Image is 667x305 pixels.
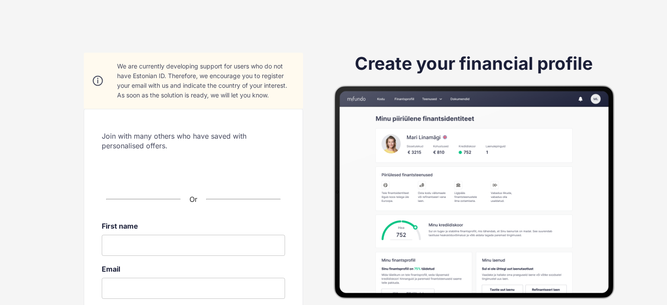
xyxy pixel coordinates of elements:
span: Join with many others who have saved with personalised offers. [102,131,285,151]
img: Example report [334,85,614,299]
div: We are currently developing support for users who do not have Estonian ID. Therefore, we encourag... [117,61,294,100]
h1: Create your financial profile [355,53,593,75]
label: First name [102,222,285,230]
label: Email [102,265,285,273]
span: Or [189,195,197,204]
iframe: Poga Pierakstīties ar Google kontu [119,158,268,178]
